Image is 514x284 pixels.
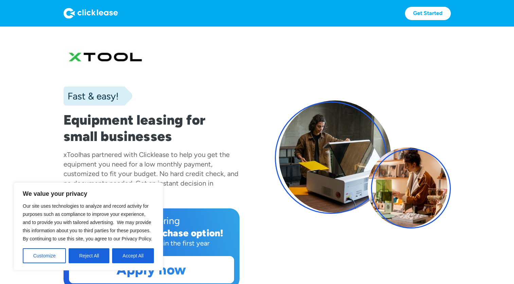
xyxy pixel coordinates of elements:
[64,89,119,103] div: Fast & easy!
[64,151,238,197] div: has partnered with Clicklease to help you get the equipment you need for a low monthly payment, c...
[121,227,224,239] div: early purchase option!
[14,183,163,270] div: We value your privacy
[69,248,109,263] button: Reject All
[112,248,154,263] button: Accept All
[405,7,451,20] a: Get Started
[64,151,80,159] div: xTool
[23,190,154,198] p: We value your privacy
[64,8,118,19] img: Logo
[64,112,240,144] h1: Equipment leasing for small businesses
[23,203,152,241] span: Our site uses technologies to analyze and record activity for purposes such as compliance to impr...
[23,248,66,263] button: Customize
